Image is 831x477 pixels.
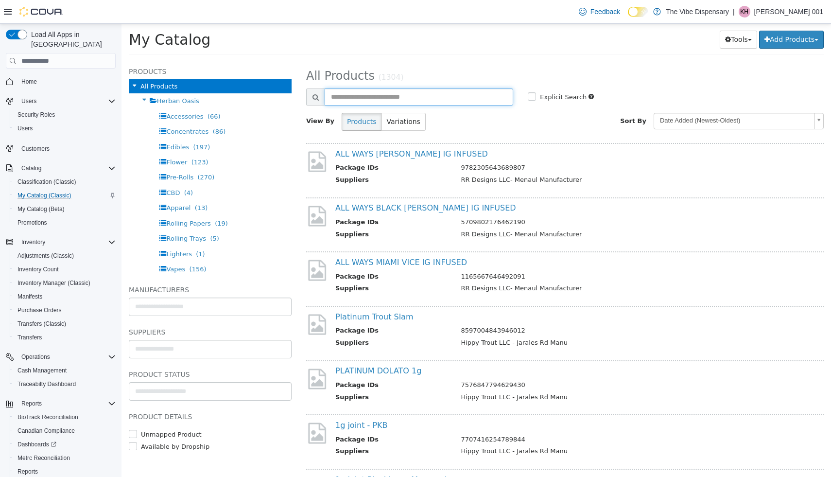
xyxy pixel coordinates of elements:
[45,120,68,127] span: Edibles
[45,104,87,111] span: Concentrates
[14,250,116,262] span: Adjustments (Classic)
[214,423,332,435] th: Suppliers
[214,369,332,381] th: Suppliers
[21,97,36,105] span: Users
[638,7,702,25] button: Add Products
[17,219,47,227] span: Promotions
[10,290,120,303] button: Manifests
[17,76,41,88] a: Home
[68,242,85,249] span: (156)
[86,89,99,96] span: (66)
[45,165,58,173] span: CBD
[260,89,304,107] button: Variations
[14,318,116,330] span: Transfers (Classic)
[10,410,120,424] button: BioTrack Reconciliation
[14,425,116,437] span: Canadian Compliance
[14,203,69,215] a: My Catalog (Beta)
[499,93,525,101] span: Sort By
[17,413,78,421] span: BioTrack Reconciliation
[45,180,69,188] span: Apparel
[7,302,170,314] h5: Suppliers
[14,411,82,423] a: BioTrack Reconciliation
[45,150,72,157] span: Pre-Rolls
[7,42,170,53] h5: Products
[7,7,89,24] span: My Catalog
[10,276,120,290] button: Inventory Manager (Classic)
[666,6,729,18] p: The Vibe Dispensary
[17,380,76,388] span: Traceabilty Dashboard
[14,378,116,390] span: Traceabilty Dashboard
[214,248,332,260] th: Package IDs
[332,206,687,218] td: RR Designs LLC- Menaul Manufacturer
[590,7,620,17] span: Feedback
[19,7,63,17] img: Cova
[214,151,332,163] th: Suppliers
[17,334,42,341] span: Transfers
[185,234,207,258] img: missing-image.png
[185,289,207,313] img: missing-image.png
[214,342,300,352] a: PLATINUM DOLATO 1g
[14,291,116,302] span: Manifests
[17,236,116,248] span: Inventory
[71,120,88,127] span: (197)
[17,124,33,132] span: Users
[63,165,71,173] span: (4)
[332,260,687,272] td: RR Designs LLC- Menaul Manufacturer
[628,7,648,17] input: Dark Mode
[214,260,332,272] th: Suppliers
[214,451,331,460] a: 1g joint Blackberry Moonrocks
[10,249,120,263] button: Adjustments (Classic)
[17,367,67,374] span: Cash Management
[7,260,170,272] h5: Manufacturers
[214,125,366,135] a: ALL WAYS [PERSON_NAME] IG INFUSED
[73,180,87,188] span: (13)
[93,196,106,203] span: (19)
[17,468,38,476] span: Reports
[21,78,37,86] span: Home
[17,427,75,435] span: Canadian Compliance
[14,425,79,437] a: Canadian Compliance
[14,250,78,262] a: Adjustments (Classic)
[332,194,687,206] td: 5709802176462190
[45,211,85,218] span: Rolling Trays
[754,6,823,18] p: [PERSON_NAME] 001
[74,227,83,234] span: (1)
[598,7,636,25] button: Tools
[185,93,213,101] span: View By
[21,164,41,172] span: Catalog
[17,398,46,409] button: Reports
[10,451,120,465] button: Metrc Reconciliation
[17,252,74,260] span: Adjustments (Classic)
[17,398,116,409] span: Reports
[17,418,88,428] label: Available by Dropship
[17,454,70,462] span: Metrc Reconciliation
[14,332,46,343] a: Transfers
[185,45,253,59] span: All Products
[185,180,207,204] img: missing-image.png
[214,194,332,206] th: Package IDs
[10,317,120,331] button: Transfers (Classic)
[214,302,332,314] th: Package IDs
[10,202,120,216] button: My Catalog (Beta)
[14,365,70,376] a: Cash Management
[17,162,45,174] button: Catalog
[185,126,207,150] img: missing-image.png
[14,365,116,376] span: Cash Management
[45,89,82,96] span: Accessories
[575,2,624,21] a: Feedback
[17,279,90,287] span: Inventory Manager (Classic)
[14,123,116,134] span: Users
[14,109,59,121] a: Security Roles
[45,196,89,203] span: Rolling Papers
[14,452,74,464] a: Metrc Reconciliation
[10,122,120,135] button: Users
[14,277,116,289] span: Inventory Manager (Classic)
[332,139,687,151] td: 9782305643689807
[257,49,282,58] small: (1304)
[214,411,332,423] th: Package IDs
[10,364,120,377] button: Cash Management
[17,75,116,88] span: Home
[332,314,687,326] td: Hippy Trout LLC - Jarales Rd Manu
[14,304,116,316] span: Purchase Orders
